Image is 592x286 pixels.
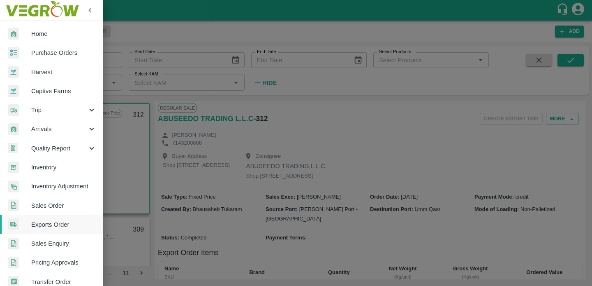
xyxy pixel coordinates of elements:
span: Home [31,29,96,38]
span: Quality Report [31,144,87,153]
img: whInventory [8,162,19,173]
img: harvest [8,85,19,97]
span: Sales Order [31,201,96,210]
img: shipments [8,218,19,230]
span: Trip [31,105,87,115]
span: Purchase Orders [31,48,96,57]
span: Captive Farms [31,87,96,96]
span: Arrivals [31,124,87,134]
span: Inventory Adjustment [31,182,96,191]
img: reciept [8,47,19,59]
img: inventory [8,181,19,192]
img: sales [8,257,19,269]
span: Sales Enquiry [31,239,96,248]
img: delivery [8,104,19,116]
span: Exports Order [31,220,96,229]
span: Pricing Approvals [31,258,96,267]
img: harvest [8,66,19,78]
span: Harvest [31,68,96,77]
img: whArrival [8,28,19,40]
img: qualityReport [8,143,18,153]
img: sales [8,199,19,211]
span: Inventory [31,163,96,172]
img: sales [8,238,19,250]
img: whArrival [8,123,19,135]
